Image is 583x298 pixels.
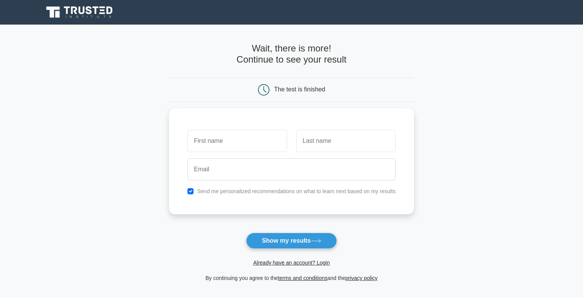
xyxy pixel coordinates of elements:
[187,158,396,180] input: Email
[169,43,414,65] h4: Wait, there is more! Continue to see your result
[278,275,327,281] a: terms and conditions
[296,130,396,152] input: Last name
[187,130,287,152] input: First name
[246,233,337,249] button: Show my results
[253,260,330,266] a: Already have an account? Login
[164,273,419,283] div: By continuing you agree to the and the
[274,86,325,93] div: The test is finished
[197,188,396,194] label: Send me personalized recommendations on what to learn next based on my results
[345,275,378,281] a: privacy policy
